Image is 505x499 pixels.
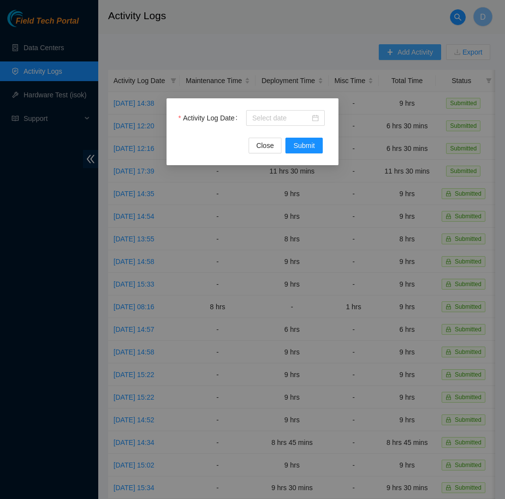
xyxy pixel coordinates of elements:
span: Submit [293,140,315,151]
button: Close [249,138,282,153]
label: Activity Log Date [178,110,241,126]
input: Activity Log Date [252,113,310,123]
button: Submit [285,138,323,153]
span: Close [256,140,274,151]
